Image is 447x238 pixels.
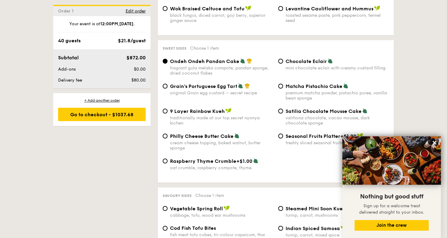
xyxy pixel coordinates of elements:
div: turnip, carrot, mixed spice [286,233,389,238]
span: +$1.00 [340,133,356,139]
span: Delivery fee [58,78,82,83]
img: icon-vegan.f8ff3823.svg [225,108,231,114]
button: Join the crew [355,220,429,231]
strong: 12:00PM [100,21,118,26]
span: Satilia Chocolate Mousse Cake [286,108,362,114]
div: turnip, carrot, mushrooms [286,213,389,218]
div: Go to checkout - $1037.68 [58,108,146,121]
span: Wok Braised Celtuce and Tofu [170,6,244,12]
input: Grain's Portuguese Egg Tartoriginal Grain egg custard – secret recipe [163,84,168,89]
input: 9 Layer Rainbow Kuehtraditionally made at our top secret nyonya kichen [163,109,168,114]
div: cabbage, tofu, wood ear mushrooms [170,213,273,218]
input: Satilia Chocolate Mousse Cakevalrhona chocolate, cacao mousse, dark chocolate sponge [278,109,283,114]
span: $0.00 [134,67,146,72]
div: black fungus, diced carrot, goji berry, superior ginger sauce [170,13,273,23]
span: Choose 1 item [195,193,224,198]
div: oat crumble, raspberry compote, thyme [170,165,273,170]
div: Your event is at , . [58,21,146,32]
div: original Grain egg custard – secret recipe [170,90,273,96]
span: Vegetable Spring Roll [170,206,223,212]
div: fragrant gula melaka compote, pandan sponge, dried coconut flakes [170,65,273,76]
div: freshly sliced seasonal fruits [286,140,389,145]
img: icon-vegetarian.fe4039eb.svg [240,58,245,64]
img: icon-vegetarian.fe4039eb.svg [343,83,348,89]
span: Sign up for a welcome treat delivered straight to your inbox. [359,203,424,215]
input: Wok Braised Celtuce and Tofublack fungus, diced carrot, goji berry, superior ginger sauce [163,6,168,11]
span: $872.00 [126,55,146,61]
span: Add-ons [58,67,76,72]
input: Chocolate Eclairmini chocolate eclair with creamy custard filling [278,59,283,64]
span: Savoury sides [163,194,192,198]
div: $21.8/guest [118,37,146,44]
span: Grain's Portuguese Egg Tart [170,83,237,89]
img: icon-vegetarian.fe4039eb.svg [253,158,258,163]
span: Edit order [126,9,146,14]
input: Philly Cheese Butter Cakecream cheese topping, baked walnut, butter sponge [163,134,168,138]
input: Cod Fish Tofu Bitesfish meat tofu cubes, tri-colour capsicum, thai chilli sauce [163,226,168,231]
span: Philly Cheese Butter Cake [170,133,234,139]
img: icon-vegetarian.fe4039eb.svg [234,133,240,138]
span: Subtotal [58,55,79,61]
span: Order 1 [58,9,76,14]
input: Levantine Cauliflower and Hummusroasted sesame paste, pink peppercorn, fennel seed [278,6,283,11]
img: icon-vegetarian.fe4039eb.svg [362,108,368,114]
span: Matcha Pistachio Cake [286,83,342,89]
img: icon-vegan.f8ff3823.svg [341,225,347,231]
img: icon-chef-hat.a58ddaea.svg [244,83,250,89]
div: valrhona chocolate, cacao mousse, dark chocolate sponge [286,115,389,126]
span: Steamed Mini Soon Kueh [286,206,346,212]
div: + Add another order [58,98,146,103]
span: Seasonal Fruits Platter [286,133,340,139]
img: icon-vegan.f8ff3823.svg [374,5,380,11]
img: icon-vegetarian.fe4039eb.svg [238,83,243,89]
strong: [DATE] [119,21,133,26]
input: Indian Spiced Samosaturnip, carrot, mixed spice [278,226,283,231]
input: Vegetable Spring Rollcabbage, tofu, wood ear mushrooms [163,206,168,211]
img: icon-vegan.f8ff3823.svg [245,5,251,11]
span: Levantine Cauliflower and Hummus [286,6,373,12]
img: icon-vegan.f8ff3823.svg [223,205,230,211]
div: traditionally made at our top secret nyonya kichen [170,115,273,126]
span: $80.00 [131,78,146,83]
span: Ondeh Ondeh Pandan Cake [170,58,239,64]
span: Nothing but good stuff [360,193,423,200]
img: DSC07876-Edit02-Large.jpeg [342,136,441,185]
div: cream cheese topping, baked walnut, butter sponge [170,140,273,151]
button: Close [430,138,439,148]
span: Sweet sides [163,46,186,51]
input: Ondeh Ondeh Pandan Cakefragrant gula melaka compote, pandan sponge, dried coconut flakes [163,59,168,64]
span: +$1.00 [236,158,252,164]
input: Raspberry Thyme Crumble+$1.00oat crumble, raspberry compote, thyme [163,159,168,163]
span: Indian Spiced Samosa [286,226,340,231]
div: 40 guests [58,37,81,44]
img: icon-vegetarian.fe4039eb.svg [327,58,333,64]
div: roasted sesame paste, pink peppercorn, fennel seed [286,13,389,23]
span: Choose 1 item [190,46,219,51]
span: Chocolate Eclair [286,58,327,64]
div: mini chocolate eclair with creamy custard filling [286,65,389,71]
img: icon-chef-hat.a58ddaea.svg [247,58,252,64]
div: premium matcha powder, pistachio puree, vanilla bean sponge [286,90,389,101]
span: Raspberry Thyme Crumble [170,158,236,164]
input: Seasonal Fruits Platter+$1.00freshly sliced seasonal fruits [278,134,283,138]
input: Steamed Mini Soon Kuehturnip, carrot, mushrooms [278,206,283,211]
input: Matcha Pistachio Cakepremium matcha powder, pistachio puree, vanilla bean sponge [278,84,283,89]
img: icon-vegan.f8ff3823.svg [357,133,363,138]
span: Cod Fish Tofu Bites [170,225,216,231]
span: 9 Layer Rainbow Kueh [170,108,225,114]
